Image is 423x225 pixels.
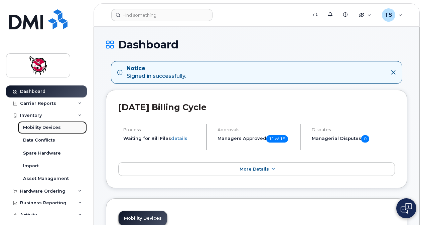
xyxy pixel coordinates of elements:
[240,167,269,172] span: More Details
[266,135,288,143] span: 11 of 18
[218,127,295,132] h4: Approvals
[361,135,369,143] span: 0
[123,127,200,132] h4: Process
[218,135,295,143] h5: Managers Approved
[312,135,395,143] h5: Managerial Disputes
[401,203,412,214] img: Open chat
[312,127,395,132] h4: Disputes
[171,136,187,141] a: details
[127,65,186,72] strong: Notice
[127,65,186,80] div: Signed in successfully.
[118,102,395,112] h2: [DATE] Billing Cycle
[106,39,407,50] h1: Dashboard
[123,135,200,142] li: Waiting for Bill Files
